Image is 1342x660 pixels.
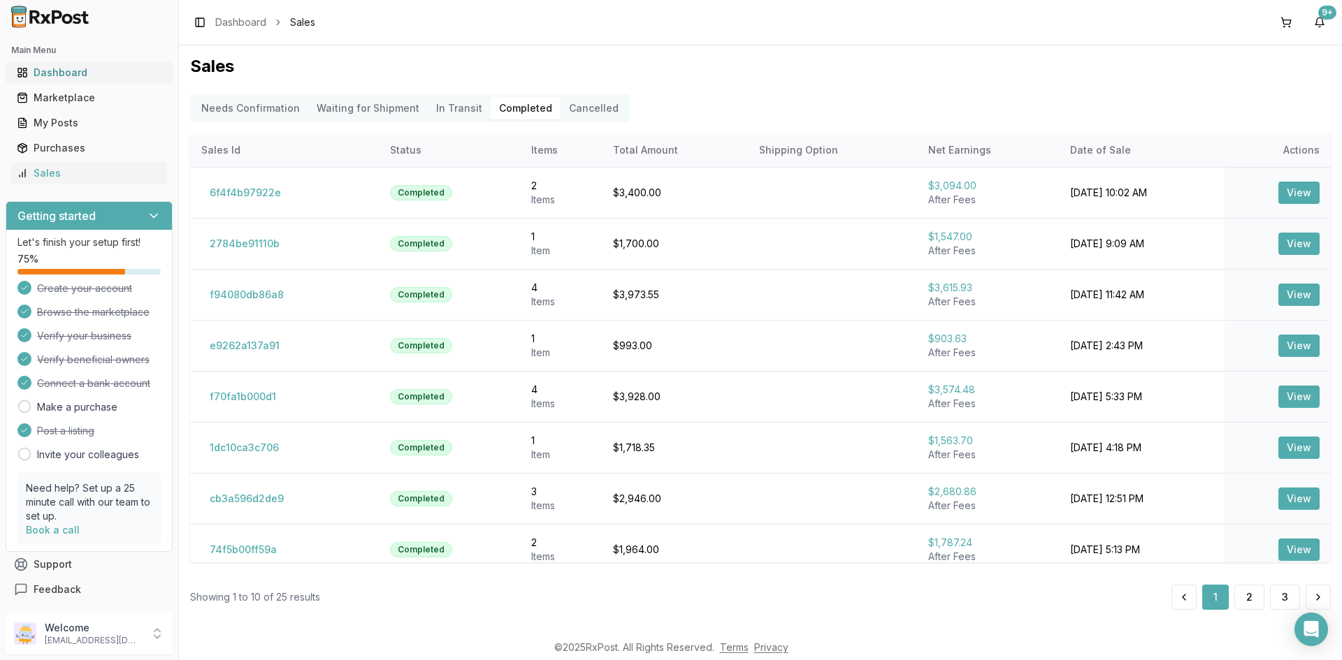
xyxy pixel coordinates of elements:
[6,552,173,577] button: Support
[215,15,315,29] nav: breadcrumb
[215,15,266,29] a: Dashboard
[531,281,591,295] div: 4
[11,135,167,161] a: Purchases
[379,133,520,167] th: Status
[928,230,1048,244] div: $1,547.00
[6,61,173,84] button: Dashboard
[34,582,81,596] span: Feedback
[390,236,452,251] div: Completed
[201,487,292,510] button: cb3a596d2de9
[917,133,1060,167] th: Net Earnings
[6,577,173,602] button: Feedback
[1278,386,1320,408] button: View
[928,485,1048,499] div: $2,680.86
[531,499,591,513] div: Item s
[390,185,452,200] div: Completed
[26,524,80,536] a: Book a call
[531,244,591,258] div: Item
[613,441,737,455] div: $1,718.35
[201,182,289,204] button: 6f4f4b97922e
[928,346,1048,360] div: After Fees
[390,491,452,506] div: Completed
[6,137,173,159] button: Purchases
[390,287,452,302] div: Completed
[1234,585,1264,610] button: 2
[190,55,1331,78] h1: Sales
[561,97,627,119] button: Cancelled
[37,424,94,438] span: Post a listing
[390,389,452,404] div: Completed
[17,235,161,249] p: Let's finish your setup first!
[1070,492,1213,506] div: [DATE] 12:51 PM
[1070,186,1213,200] div: [DATE] 10:02 AM
[1202,585,1229,610] button: 1
[531,434,591,448] div: 1
[1278,538,1320,561] button: View
[531,550,591,564] div: Item s
[201,386,284,408] button: f70fa1b000d1
[1059,133,1225,167] th: Date of Sale
[928,550,1048,564] div: After Fees
[520,133,602,167] th: Items
[37,305,150,319] span: Browse the marketplace
[1278,335,1320,357] button: View
[1070,390,1213,404] div: [DATE] 5:33 PM
[1070,237,1213,251] div: [DATE] 9:09 AM
[37,281,132,295] span: Create your account
[928,179,1048,193] div: $3,094.00
[531,332,591,346] div: 1
[613,288,737,302] div: $3,973.55
[928,448,1048,462] div: After Fees
[1270,585,1300,610] button: 3
[1294,613,1328,646] div: Open Intercom Messenger
[11,60,167,85] a: Dashboard
[602,133,748,167] th: Total Amount
[201,538,285,561] button: 74f5b00ff59a
[531,485,591,499] div: 3
[1278,284,1320,306] button: View
[491,97,561,119] button: Completed
[531,383,591,397] div: 4
[531,448,591,462] div: Item
[14,622,36,645] img: User avatar
[531,397,591,411] div: Item s
[928,499,1048,513] div: After Fees
[6,6,95,28] img: RxPost Logo
[37,448,139,462] a: Invite your colleagues
[190,590,320,604] div: Showing 1 to 10 of 25 results
[45,621,142,635] p: Welcome
[17,91,161,105] div: Marketplace
[1070,441,1213,455] div: [DATE] 4:18 PM
[17,66,161,80] div: Dashboard
[37,329,131,343] span: Verify your business
[26,481,152,523] p: Need help? Set up a 25 minute call with our team to set up.
[531,193,591,207] div: Item s
[928,244,1048,258] div: After Fees
[37,353,150,367] span: Verify beneficial owners
[390,338,452,353] div: Completed
[1278,487,1320,510] button: View
[17,252,38,266] span: 75 %
[928,332,1048,346] div: $903.63
[17,116,161,130] div: My Posts
[290,15,315,29] span: Sales
[201,233,288,255] button: 2784be91110b
[928,397,1048,411] div: After Fees
[1278,437,1320,459] button: View
[11,85,167,110] a: Marketplace
[531,295,591,309] div: Item s
[1070,543,1213,557] div: [DATE] 5:13 PM
[37,400,117,414] a: Make a purchase
[11,110,167,135] a: My Posts
[720,641,749,653] a: Terms
[1070,288,1213,302] div: [DATE] 11:42 AM
[428,97,491,119] button: In Transit
[613,186,737,200] div: $3,400.00
[531,230,591,244] div: 1
[613,390,737,404] div: $3,928.00
[45,635,142,646] p: [EMAIL_ADDRESS][DOMAIN_NAME]
[201,284,292,306] button: f94080db86a8
[201,335,288,357] button: e9262a137a91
